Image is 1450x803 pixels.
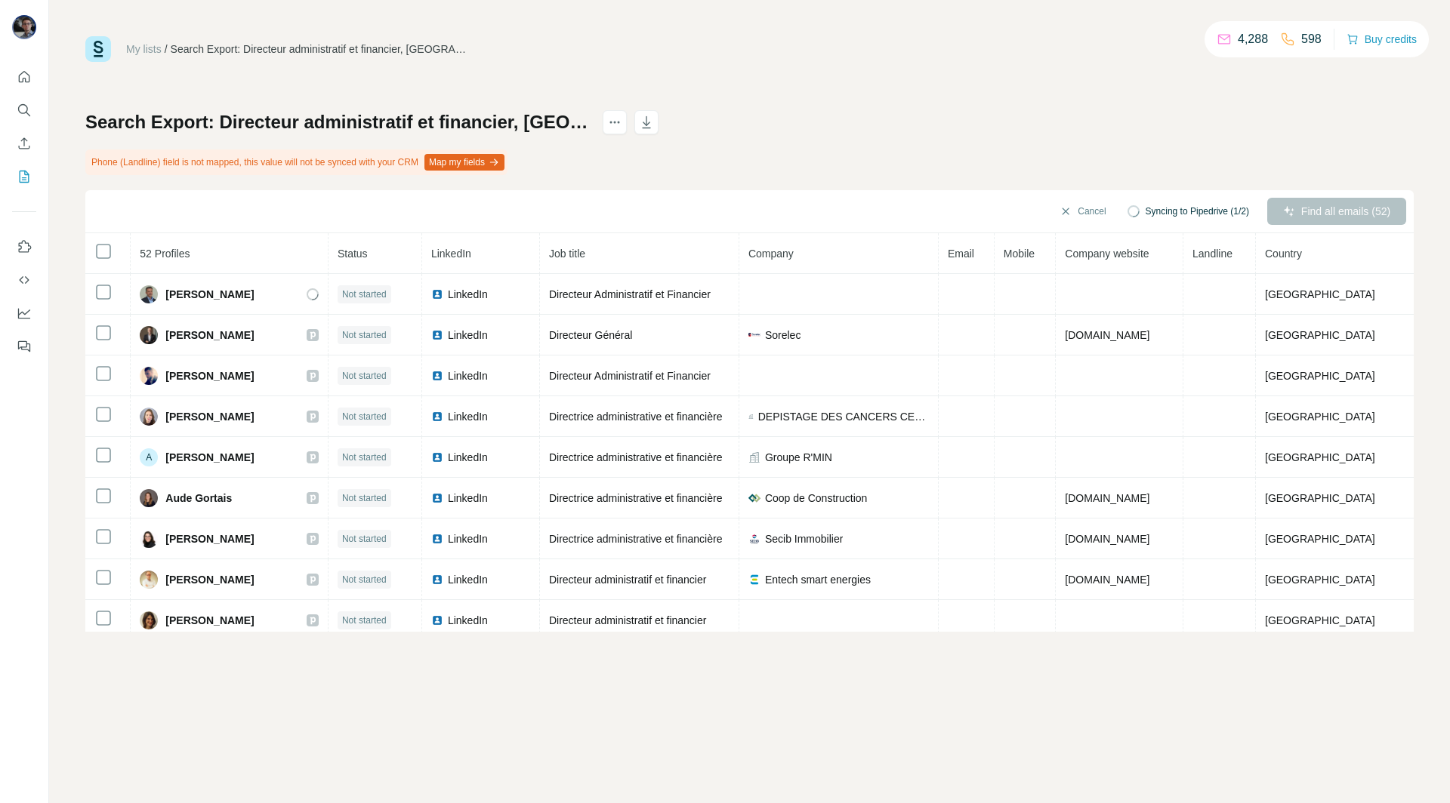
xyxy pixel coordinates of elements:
div: Phone (Landline) field is not mapped, this value will not be synced with your CRM [85,149,507,175]
img: company-logo [748,533,760,545]
span: LinkedIn [448,287,488,302]
span: LinkedIn [448,328,488,343]
span: Status [338,248,368,260]
span: [PERSON_NAME] [165,328,254,343]
span: Entech smart energies [765,572,871,587]
span: Directeur administratif et financier [549,614,707,626]
span: [PERSON_NAME] [165,572,254,587]
h1: Search Export: Directeur administratif et financier, [GEOGRAPHIC_DATA], [GEOGRAPHIC_DATA] - [DATE... [85,110,589,134]
span: Directeur administratif et financier [549,574,707,586]
span: LinkedIn [448,531,488,546]
img: Surfe Logo [85,36,111,62]
img: LinkedIn logo [431,533,443,545]
span: LinkedIn [448,368,488,383]
span: Company website [1065,248,1149,260]
p: 598 [1301,30,1322,48]
span: Syncing to Pipedrive (1/2) [1146,205,1249,218]
div: Search Export: Directeur administratif et financier, [GEOGRAPHIC_DATA], [GEOGRAPHIC_DATA] - [DATE... [171,42,473,57]
span: Not started [342,491,387,505]
img: company-logo [748,492,760,504]
img: LinkedIn logo [431,329,443,341]
button: Search [12,97,36,124]
span: Groupe R'MIN [765,450,832,465]
span: Not started [342,288,387,301]
span: Directrice administrative et financière [549,451,723,463]
button: Quick start [12,63,36,91]
button: actions [603,110,627,134]
span: LinkedIn [448,613,488,628]
span: [DOMAIN_NAME] [1065,533,1149,545]
span: Not started [342,369,387,383]
span: [DOMAIN_NAME] [1065,574,1149,586]
span: [GEOGRAPHIC_DATA] [1265,614,1375,626]
span: [PERSON_NAME] [165,368,254,383]
img: LinkedIn logo [431,574,443,586]
span: [GEOGRAPHIC_DATA] [1265,492,1375,504]
button: My lists [12,163,36,190]
span: Secib Immobilier [765,531,843,546]
span: Aude Gortais [165,491,232,506]
span: Directeur Général [549,329,633,341]
img: Avatar [12,15,36,39]
span: [PERSON_NAME] [165,613,254,628]
span: Landline [1192,248,1232,260]
span: [DOMAIN_NAME] [1065,329,1149,341]
img: LinkedIn logo [431,451,443,463]
img: LinkedIn logo [431,288,443,300]
span: Email [948,248,974,260]
span: [PERSON_NAME] [165,409,254,424]
a: My lists [126,43,162,55]
span: Job title [549,248,585,260]
img: LinkedIn logo [431,492,443,504]
span: Directeur Administratif et Financier [549,288,711,300]
span: 52 Profiles [140,248,190,260]
img: LinkedIn logo [431,370,443,382]
span: Directrice administrative et financière [549,411,723,423]
button: Use Surfe on LinkedIn [12,233,36,260]
span: LinkedIn [448,491,488,506]
span: LinkedIn [431,248,471,260]
button: Dashboard [12,300,36,327]
span: Mobile [1004,248,1035,260]
span: Coop de Construction [765,491,867,506]
img: company-logo [748,574,760,586]
div: A [140,448,158,466]
span: [PERSON_NAME] [165,287,254,302]
span: Not started [342,573,387,586]
img: LinkedIn logo [431,614,443,626]
img: Avatar [140,408,158,426]
span: DEPISTAGE DES CANCERS CENTRE DE COORDINATION [GEOGRAPHIC_DATA] [758,409,929,424]
span: Not started [342,451,387,464]
span: [GEOGRAPHIC_DATA] [1265,411,1375,423]
span: [GEOGRAPHIC_DATA] [1265,288,1375,300]
span: [GEOGRAPHIC_DATA] [1265,533,1375,545]
button: Enrich CSV [12,130,36,157]
span: Directeur Administratif et Financier [549,370,711,382]
span: Not started [342,410,387,423]
img: Avatar [140,326,158,344]
span: Directrice administrative et financière [549,533,723,545]
span: [GEOGRAPHIC_DATA] [1265,451,1375,463]
span: Sorelec [765,328,801,343]
img: Avatar [140,571,158,589]
button: Cancel [1049,198,1116,225]
p: 4,288 [1238,30,1268,48]
span: Company [748,248,794,260]
span: Not started [342,328,387,342]
img: Avatar [140,611,158,629]
li: / [165,42,168,57]
span: LinkedIn [448,409,488,424]
img: LinkedIn logo [431,411,443,423]
img: Avatar [140,489,158,507]
span: Not started [342,532,387,546]
button: Buy credits [1347,29,1417,50]
img: Avatar [140,285,158,303]
span: Country [1265,248,1302,260]
button: Feedback [12,333,36,360]
span: [PERSON_NAME] [165,450,254,465]
button: Map my fields [424,154,504,171]
span: Not started [342,614,387,627]
span: [DOMAIN_NAME] [1065,492,1149,504]
span: [GEOGRAPHIC_DATA] [1265,574,1375,586]
span: [GEOGRAPHIC_DATA] [1265,370,1375,382]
